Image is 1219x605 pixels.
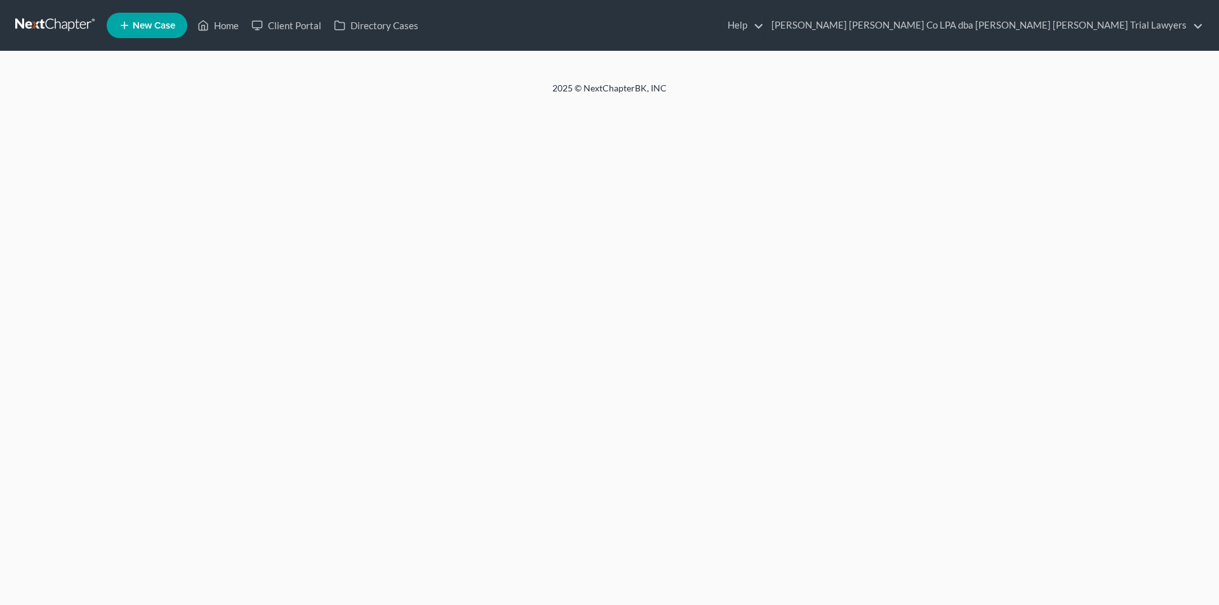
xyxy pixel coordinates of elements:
[765,14,1203,37] a: [PERSON_NAME] [PERSON_NAME] Co LPA dba [PERSON_NAME] [PERSON_NAME] Trial Lawyers
[107,13,187,38] new-legal-case-button: New Case
[328,14,425,37] a: Directory Cases
[248,82,971,105] div: 2025 © NextChapterBK, INC
[191,14,245,37] a: Home
[245,14,328,37] a: Client Portal
[721,14,764,37] a: Help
